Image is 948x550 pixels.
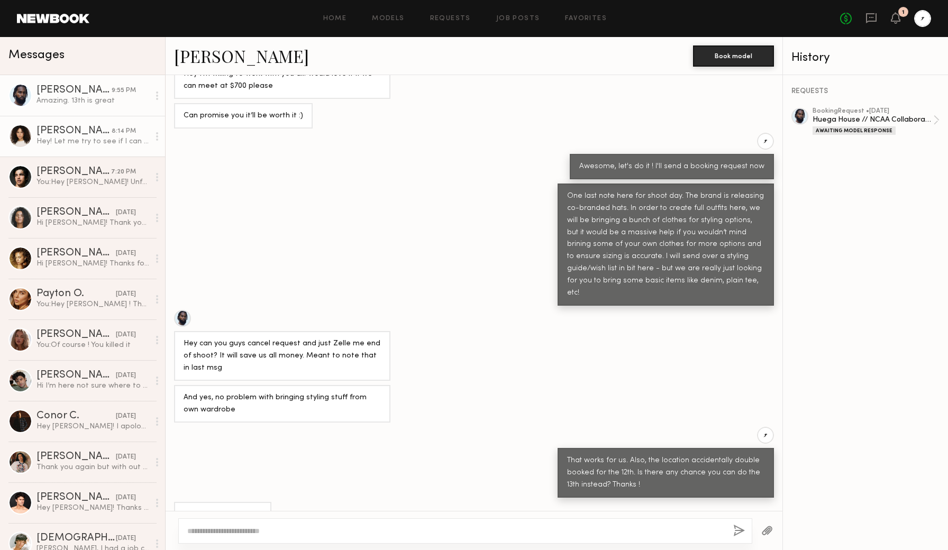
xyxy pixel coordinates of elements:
[693,51,774,60] a: Book model
[693,45,774,67] button: Book model
[112,86,136,96] div: 9:55 PM
[116,493,136,503] div: [DATE]
[116,371,136,381] div: [DATE]
[116,534,136,544] div: [DATE]
[116,452,136,462] div: [DATE]
[184,509,262,521] div: Amazing. 13th is great
[37,503,149,513] div: Hey [PERSON_NAME]! Thanks for reaching out. My rate is usually $200/hr, but if you wanted to book...
[579,161,764,173] div: Awesome, let's do it ! I'll send a booking request now
[37,248,116,259] div: [PERSON_NAME]
[567,455,764,491] div: That works for us. Also, the location accidentally double booked for the 12th. Is there any chanc...
[37,136,149,146] div: Hey! Let me try to see if I can find a dog sitter for the 13th and I will get back to you [DATE]
[37,85,112,96] div: [PERSON_NAME]
[37,299,149,309] div: You: Hey [PERSON_NAME] ! Thanks so much for your time - you were awesome !
[902,10,905,15] div: 1
[112,126,136,136] div: 8:14 PM
[184,110,303,122] div: Can promise you it’ll be worth it :)
[37,411,116,421] div: Conor C.
[37,96,149,106] div: Amazing. 13th is great
[116,411,136,421] div: [DATE]
[37,218,149,228] div: Hi [PERSON_NAME]! Thank you so much for reaching out and considering me! Unfortunately, I’m unava...
[37,259,149,269] div: Hi [PERSON_NAME]! Thanks for reaching out! I’m interested and would love to know more details!
[111,167,136,177] div: 7:20 PM
[372,15,404,22] a: Models
[37,329,116,340] div: [PERSON_NAME]
[791,88,940,95] div: REQUESTS
[184,338,381,374] div: Hey can you guys cancel request and just Zelle me end of shoot? It will save us all money. Meant ...
[813,108,933,115] div: booking Request • [DATE]
[8,49,65,61] span: Messages
[323,15,347,22] a: Home
[813,126,896,135] div: Awaiting Model Response
[567,190,764,300] div: One last note here for shoot day. The brand is releasing co-branded hats. In order to create full...
[37,126,112,136] div: [PERSON_NAME]
[174,44,309,67] a: [PERSON_NAME]
[37,421,149,432] div: Hey [PERSON_NAME]! I apologize for the delay. I would love to work with you, but unfortunately I’...
[116,289,136,299] div: [DATE]
[184,68,381,93] div: Hey I’m willing to work with you all. Would love it if we can meet at $700 please
[37,289,116,299] div: Payton O.
[37,207,116,218] div: [PERSON_NAME]
[37,452,116,462] div: [PERSON_NAME] S.
[496,15,540,22] a: Job Posts
[184,392,381,416] div: And yes, no problem with bringing styling stuff from own wardrobe
[813,108,940,135] a: bookingRequest •[DATE]Huega House // NCAA CollaborationAwaiting Model Response
[37,177,149,187] div: You: Hey [PERSON_NAME]! Unfortunately the location accidentally double booked us for the 12th, so...
[37,370,116,381] div: [PERSON_NAME]
[37,462,149,472] div: Thank you again but with out a secure booking offer for the 9th the other client is increasing my...
[565,15,607,22] a: Favorites
[37,492,116,503] div: [PERSON_NAME]
[813,115,933,125] div: Huega House // NCAA Collaboration
[116,249,136,259] div: [DATE]
[37,167,111,177] div: [PERSON_NAME]
[116,330,136,340] div: [DATE]
[37,533,116,544] div: [DEMOGRAPHIC_DATA][PERSON_NAME]
[791,52,940,64] div: History
[430,15,471,22] a: Requests
[37,381,149,391] div: Hi I’m here not sure where to enter
[116,208,136,218] div: [DATE]
[37,340,149,350] div: You: Of course ! You killed it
